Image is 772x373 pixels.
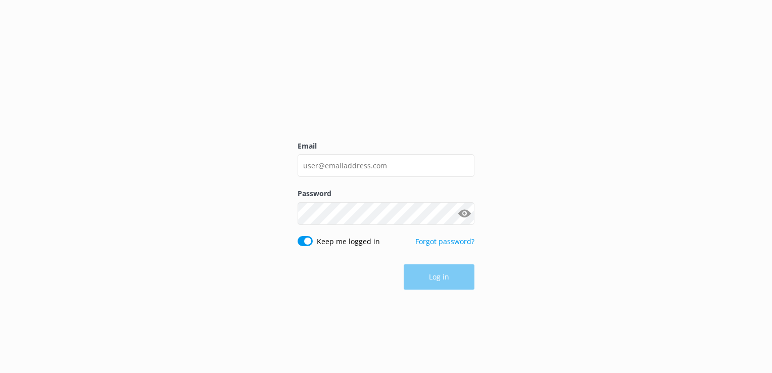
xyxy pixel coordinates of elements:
[298,154,474,177] input: user@emailaddress.com
[298,188,474,199] label: Password
[317,236,380,247] label: Keep me logged in
[454,203,474,223] button: Show password
[298,141,474,152] label: Email
[415,237,474,246] a: Forgot password?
